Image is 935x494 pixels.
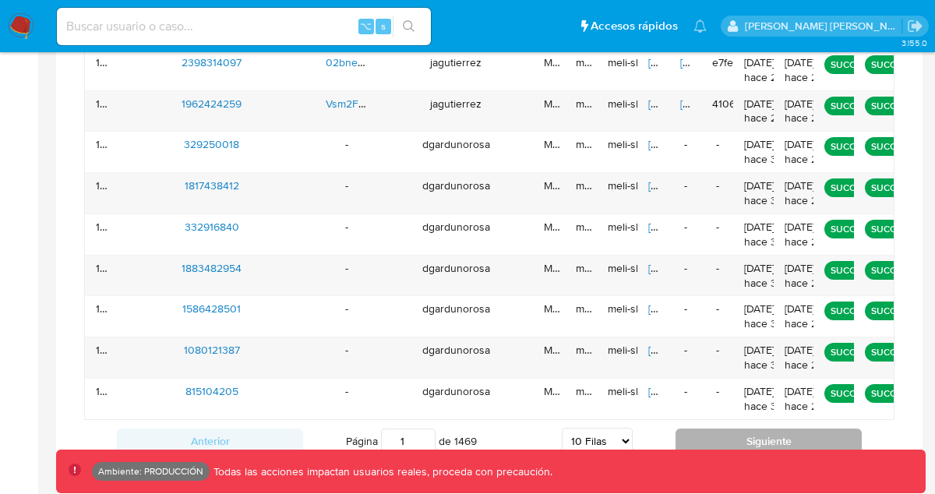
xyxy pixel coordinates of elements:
[360,19,372,34] span: ⌥
[98,468,203,475] p: Ambiente: PRODUCCIÓN
[745,19,902,34] p: stella.andriano@mercadolibre.com
[901,37,927,49] span: 3.155.0
[57,16,431,37] input: Buscar usuario o caso...
[907,18,923,34] a: Salir
[210,464,552,479] p: Todas las acciones impactan usuarios reales, proceda con precaución.
[591,18,678,34] span: Accesos rápidos
[381,19,386,34] span: s
[393,16,425,37] button: search-icon
[693,19,707,33] a: Notificaciones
